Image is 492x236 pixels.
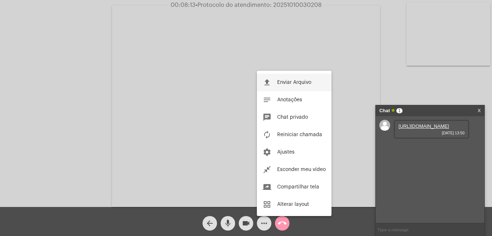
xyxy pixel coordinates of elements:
mat-icon: autorenew [263,130,271,139]
span: Alterar layout [277,202,309,207]
mat-icon: notes [263,95,271,104]
mat-icon: grid_view [263,200,271,209]
mat-icon: file_upload [263,78,271,87]
span: Esconder meu vídeo [277,167,326,172]
span: Reiniciar chamada [277,132,322,137]
mat-icon: screen_share [263,183,271,191]
span: Enviar Arquivo [277,80,311,85]
mat-icon: settings [263,148,271,156]
span: Compartilhar tela [277,184,319,190]
span: Ajustes [277,150,295,155]
span: Chat privado [277,115,308,120]
span: Anotações [277,97,302,102]
mat-icon: chat [263,113,271,122]
mat-icon: close_fullscreen [263,165,271,174]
